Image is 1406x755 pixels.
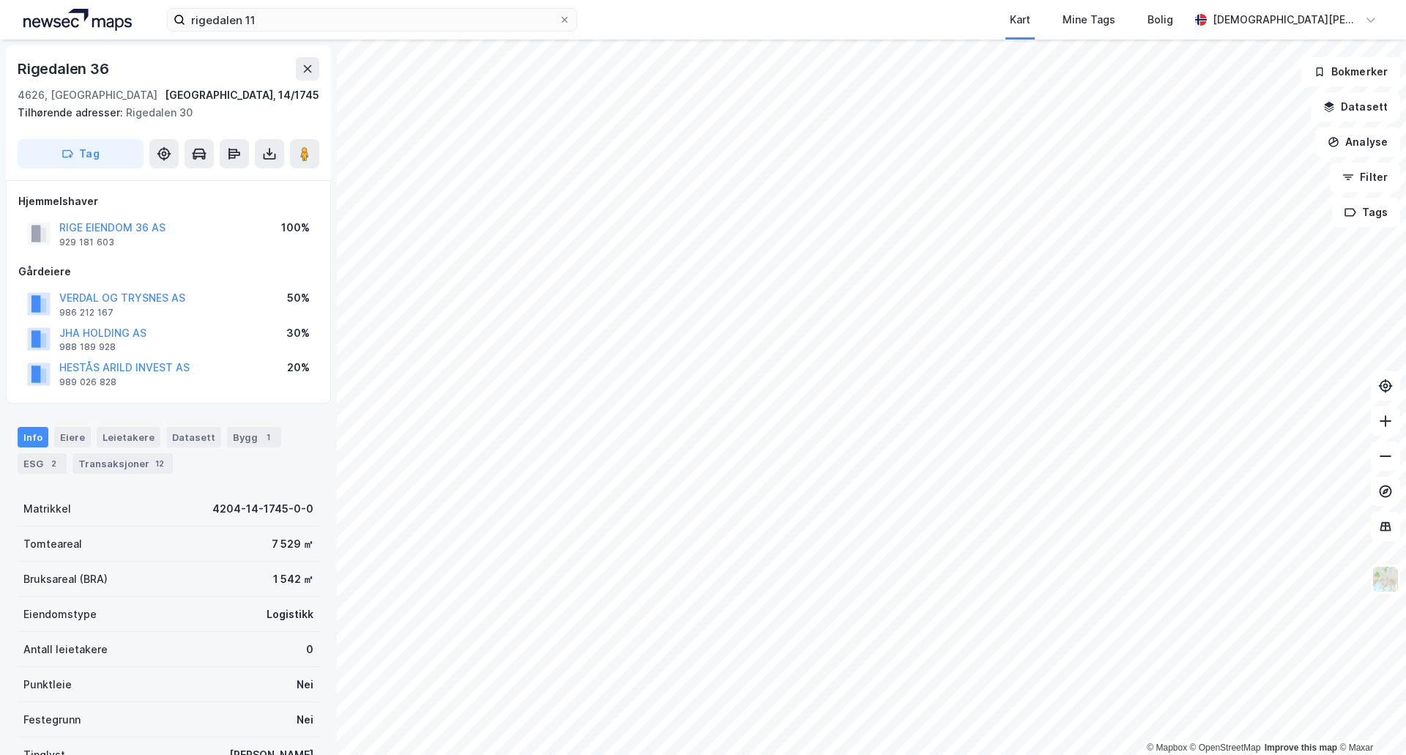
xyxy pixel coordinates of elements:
div: Matrikkel [23,500,71,518]
div: 100% [281,219,310,237]
div: 30% [286,324,310,342]
button: Analyse [1315,127,1400,157]
div: 4204-14-1745-0-0 [212,500,313,518]
iframe: Chat Widget [1333,685,1406,755]
button: Filter [1330,163,1400,192]
a: Mapbox [1147,743,1187,753]
div: Nei [297,676,313,693]
button: Bokmerker [1301,57,1400,86]
button: Tags [1332,198,1400,227]
div: 12 [152,456,167,471]
input: Søk på adresse, matrikkel, gårdeiere, leietakere eller personer [185,9,559,31]
div: Eiere [54,427,91,447]
div: 0 [306,641,313,658]
div: Festegrunn [23,711,81,729]
div: Bolig [1148,11,1173,29]
div: Rigedalen 36 [18,57,112,81]
div: ESG [18,453,67,474]
div: Bruksareal (BRA) [23,570,108,588]
div: 4626, [GEOGRAPHIC_DATA] [18,86,157,104]
span: Tilhørende adresser: [18,106,126,119]
div: Mine Tags [1063,11,1115,29]
div: Hjemmelshaver [18,193,319,210]
div: 2 [46,456,61,471]
div: Bygg [227,427,281,447]
div: 929 181 603 [59,237,114,248]
div: Antall leietakere [23,641,108,658]
div: Punktleie [23,676,72,693]
div: Gårdeiere [18,263,319,280]
div: 1 [261,430,275,445]
div: Tomteareal [23,535,82,553]
div: Datasett [166,427,221,447]
a: OpenStreetMap [1190,743,1261,753]
div: Nei [297,711,313,729]
div: Kart [1010,11,1030,29]
div: Kontrollprogram for chat [1333,685,1406,755]
div: 988 189 928 [59,341,116,353]
div: Eiendomstype [23,606,97,623]
div: Logistikk [267,606,313,623]
div: Info [18,427,48,447]
div: Rigedalen 30 [18,104,308,122]
img: logo.a4113a55bc3d86da70a041830d287a7e.svg [23,9,132,31]
a: Improve this map [1265,743,1337,753]
div: [DEMOGRAPHIC_DATA][PERSON_NAME] [1213,11,1359,29]
button: Tag [18,139,144,168]
button: Datasett [1311,92,1400,122]
div: 7 529 ㎡ [272,535,313,553]
div: 1 542 ㎡ [273,570,313,588]
img: Z [1372,565,1399,593]
div: Leietakere [97,427,160,447]
div: Transaksjoner [72,453,173,474]
div: 989 026 828 [59,376,116,388]
div: [GEOGRAPHIC_DATA], 14/1745 [165,86,319,104]
div: 20% [287,359,310,376]
div: 986 212 167 [59,307,114,319]
div: 50% [287,289,310,307]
